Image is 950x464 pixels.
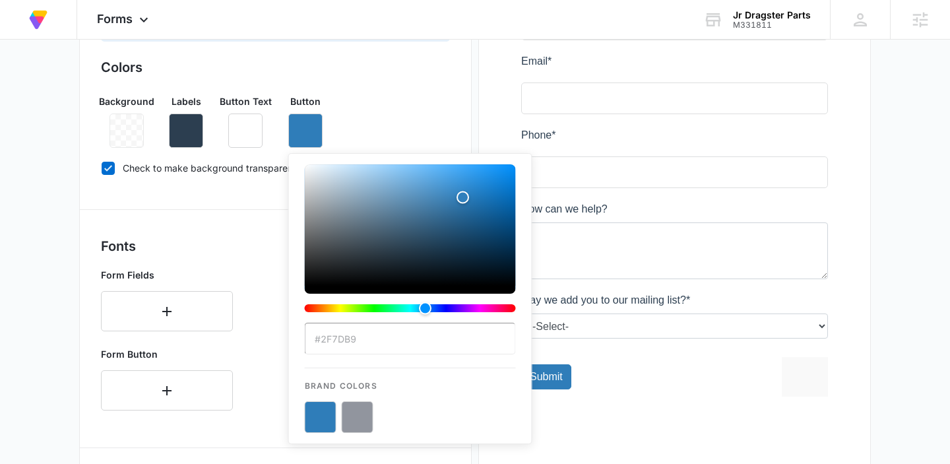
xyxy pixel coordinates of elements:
[97,12,133,26] span: Forms
[172,94,201,108] p: Labels
[101,268,233,282] p: Form Fields
[261,378,429,417] iframe: reCAPTCHA
[101,236,450,256] h3: Fonts
[220,94,272,108] p: Button Text
[305,164,516,433] div: color-picker-container
[101,57,450,77] h3: Colors
[290,94,321,108] p: Button
[99,94,154,108] p: Background
[305,164,516,286] div: Color
[26,8,50,32] img: Volusion
[305,323,516,354] input: color-picker-input
[733,10,811,20] div: account name
[733,20,811,30] div: account id
[305,368,516,392] p: Brand Colors
[305,304,516,312] div: Hue
[9,391,42,403] span: Submit
[101,347,233,361] p: Form Button
[101,161,450,175] label: Check to make background transparent
[305,164,516,323] div: color-picker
